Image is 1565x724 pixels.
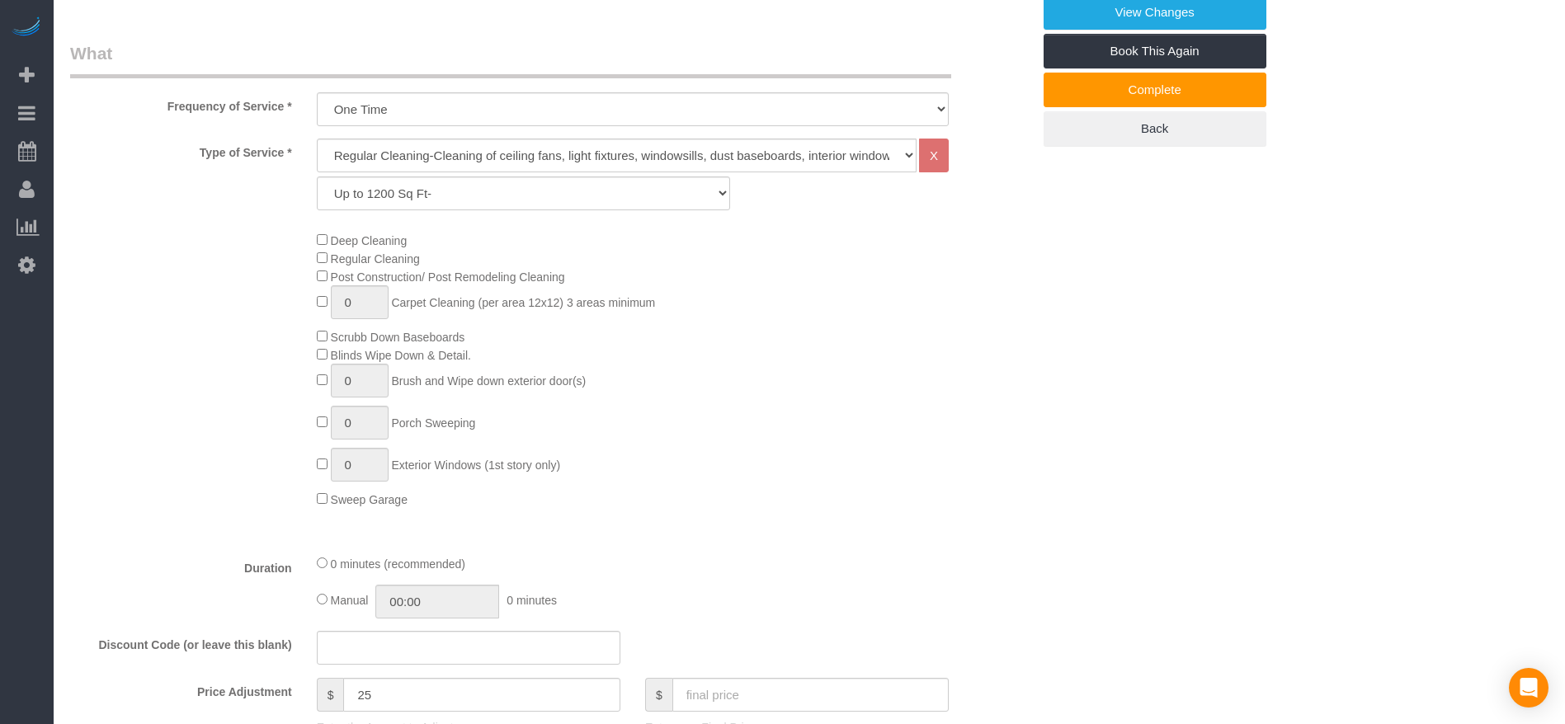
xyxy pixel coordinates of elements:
[58,92,304,115] label: Frequency of Service *
[331,234,408,247] span: Deep Cleaning
[1044,34,1266,68] a: Book This Again
[391,416,475,430] span: Porch Sweeping
[58,139,304,161] label: Type of Service *
[507,594,557,607] span: 0 minutes
[1044,73,1266,107] a: Complete
[58,631,304,653] label: Discount Code (or leave this blank)
[1509,668,1549,708] div: Open Intercom Messenger
[10,16,43,40] img: Automaid Logo
[391,458,560,472] span: Exterior Windows (1st story only)
[645,678,672,712] span: $
[331,349,471,362] span: Blinds Wipe Down & Detail.
[672,678,949,712] input: final price
[391,374,586,388] span: Brush and Wipe down exterior door(s)
[58,678,304,700] label: Price Adjustment
[331,331,465,344] span: Scrubb Down Baseboards
[317,678,344,712] span: $
[391,296,655,309] span: Carpet Cleaning (per area 12x12) 3 areas minimum
[331,270,565,284] span: Post Construction/ Post Remodeling Cleaning
[1044,111,1266,146] a: Back
[58,554,304,576] label: Duration
[70,41,951,78] legend: What
[331,594,369,607] span: Manual
[331,557,465,571] span: 0 minutes (recommended)
[331,252,420,266] span: Regular Cleaning
[331,493,408,506] span: Sweep Garage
